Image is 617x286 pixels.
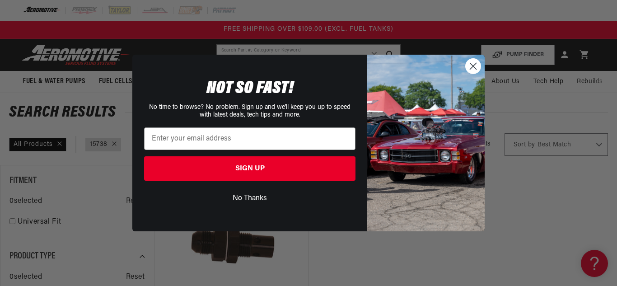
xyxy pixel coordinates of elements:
button: No Thanks [144,190,355,207]
button: SIGN UP [144,156,355,181]
input: Enter your email address [144,127,355,150]
span: NOT SO FAST! [206,80,294,98]
img: 85cdd541-2605-488b-b08c-a5ee7b438a35.jpeg [367,55,485,231]
button: Close dialog [465,58,481,74]
span: No time to browse? No problem. Sign up and we'll keep you up to speed with latest deals, tech tip... [149,104,351,118]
